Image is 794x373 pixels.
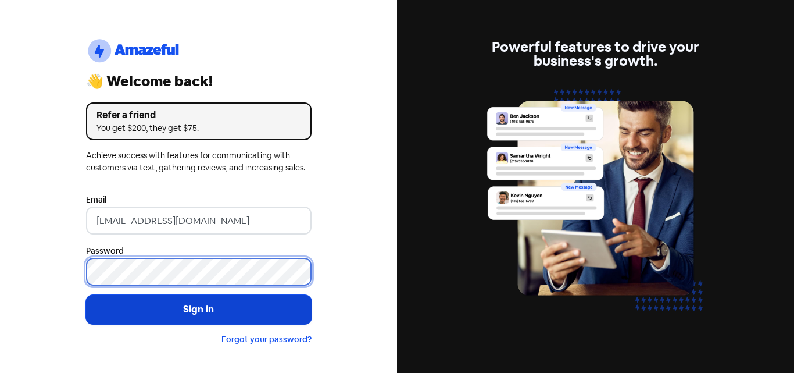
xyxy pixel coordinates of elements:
div: Achieve success with features for communicating with customers via text, gathering reviews, and i... [86,150,312,174]
input: Enter your email address... [86,207,312,235]
div: Refer a friend [96,108,301,122]
a: Forgot your password? [221,334,312,344]
div: Powerful features to drive your business's growth. [483,40,709,68]
button: Sign in [86,295,312,324]
label: Password [86,245,124,257]
img: inbox [483,82,709,333]
div: You get $200, they get $75. [96,122,301,134]
label: Email [86,194,106,206]
div: 👋 Welcome back! [86,74,312,88]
